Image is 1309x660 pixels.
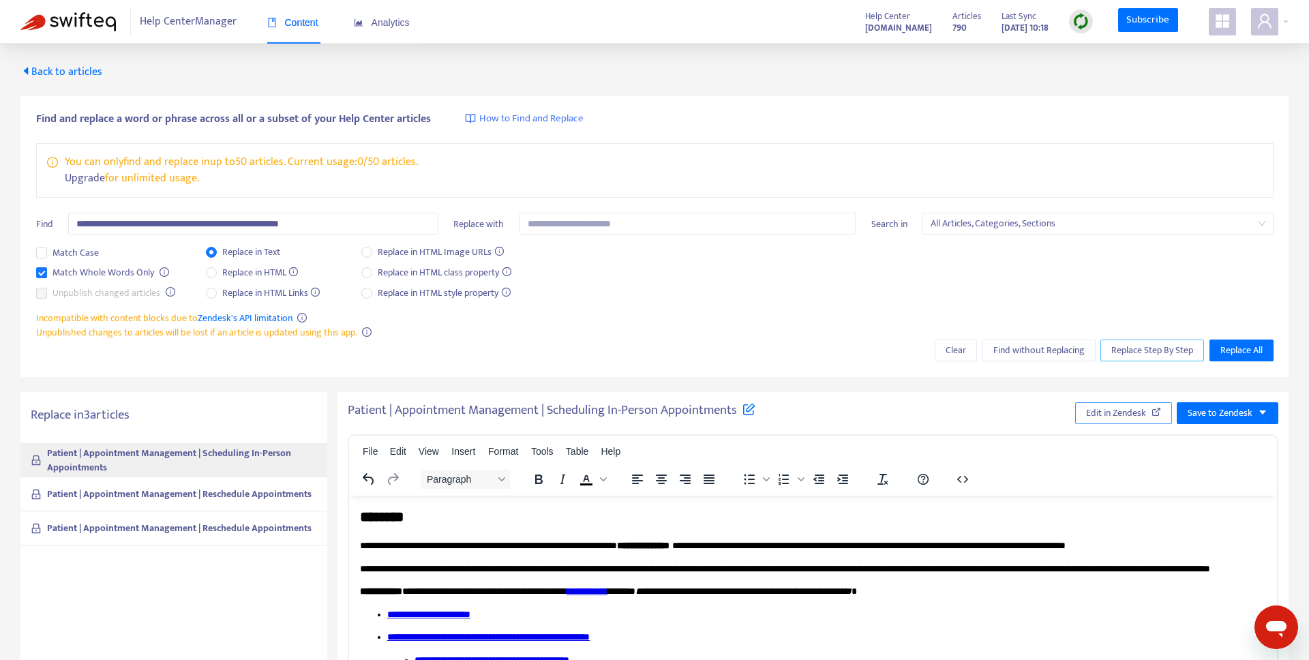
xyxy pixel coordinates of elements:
button: Align right [674,470,697,489]
span: Articles [952,9,981,24]
button: Italic [551,470,574,489]
p: for unlimited usage. [65,170,418,187]
span: How to Find and Replace [479,111,584,127]
button: Save to Zendeskcaret-down [1177,402,1278,424]
button: Redo [381,470,404,489]
span: lock [31,523,42,534]
button: Replace Step By Step [1100,340,1204,361]
span: Unpublish changed articles [47,286,166,301]
span: Last Sync [1002,9,1036,24]
button: Clear [935,340,977,361]
div: Bullet list [738,470,772,489]
span: Table [566,446,588,457]
span: Help Center [865,9,910,24]
button: Bold [527,470,550,489]
strong: [DATE] 10:18 [1002,20,1049,35]
span: Help [601,446,620,457]
strong: Patient | Appointment Management | Reschedule Appointments [47,486,312,502]
span: Help Center Manager [140,9,237,35]
span: book [267,18,277,27]
span: Back to articles [20,63,102,81]
img: sync.dc5367851b00ba804db3.png [1072,13,1089,30]
span: appstore [1214,13,1231,29]
span: Replace in HTML [217,265,304,280]
span: Edit [390,446,406,457]
span: Replace in HTML class property [372,265,517,280]
a: [DOMAIN_NAME] [865,20,932,35]
span: Insert [451,446,475,457]
span: Clear [946,343,966,358]
button: Block Paragraph [421,470,510,489]
span: Match Case [47,245,104,260]
span: Match Whole Words Only [47,265,160,280]
span: caret-left [20,65,31,76]
span: Replace in HTML Image URLs [372,245,509,260]
button: Increase indent [831,470,854,489]
span: Tools [531,446,554,457]
span: Format [488,446,518,457]
button: Decrease indent [807,470,830,489]
span: user [1257,13,1273,29]
span: Replace in HTML style property [372,286,516,301]
span: Save to Zendesk [1188,406,1252,421]
button: Help [912,470,935,489]
button: Clear formatting [871,470,894,489]
a: Subscribe [1118,8,1178,33]
span: info-circle [166,287,175,297]
button: Replace All [1209,340,1274,361]
a: Zendesk's API limitation [198,310,292,326]
h5: Patient | Appointment Management | Scheduling In-Person Appointments [348,402,755,419]
span: Content [267,17,318,28]
button: Edit in Zendesk [1075,402,1172,424]
span: Replace with [453,216,504,232]
span: Find [36,216,53,232]
button: Align center [650,470,673,489]
a: How to Find and Replace [465,111,584,127]
button: Justify [697,470,721,489]
span: Replace Step By Step [1111,343,1193,358]
span: Find without Replacing [993,343,1085,358]
span: All Articles, Categories, Sections [931,213,1265,234]
span: Paragraph [427,474,494,485]
span: caret-down [1258,408,1267,417]
span: Incompatible with content blocks due to [36,310,292,326]
span: Unpublished changes to articles will be lost if an article is updated using this app. [36,325,357,340]
span: Search in [871,216,907,232]
img: Swifteq [20,12,116,31]
span: Analytics [354,17,410,28]
button: Align left [626,470,649,489]
div: Text color Black [575,470,609,489]
span: Edit in Zendesk [1086,406,1146,421]
strong: Patient | Appointment Management | Reschedule Appointments [47,520,312,536]
a: Upgrade [65,169,105,187]
span: Replace All [1220,343,1263,358]
button: Find without Replacing [982,340,1096,361]
strong: 790 [952,20,967,35]
p: You can only find and replace in up to 50 articles . Current usage: 0 / 50 articles . [65,154,418,170]
span: View [419,446,439,457]
span: Replace in HTML Links [217,286,326,301]
span: info-circle [160,267,169,277]
span: area-chart [354,18,363,27]
strong: Patient | Appointment Management | Scheduling In-Person Appointments [47,445,291,475]
button: Undo [357,470,380,489]
span: info-circle [362,327,372,337]
span: info-circle [47,154,58,168]
span: File [363,446,378,457]
span: Replace in Text [217,245,286,260]
span: lock [31,489,42,500]
img: image-link [465,113,476,124]
iframe: Button to launch messaging window [1254,605,1298,649]
h5: Replace in 3 articles [31,408,317,423]
span: info-circle [297,313,307,322]
span: lock [31,455,42,466]
div: Numbered list [772,470,807,489]
span: Find and replace a word or phrase across all or a subset of your Help Center articles [36,111,431,127]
